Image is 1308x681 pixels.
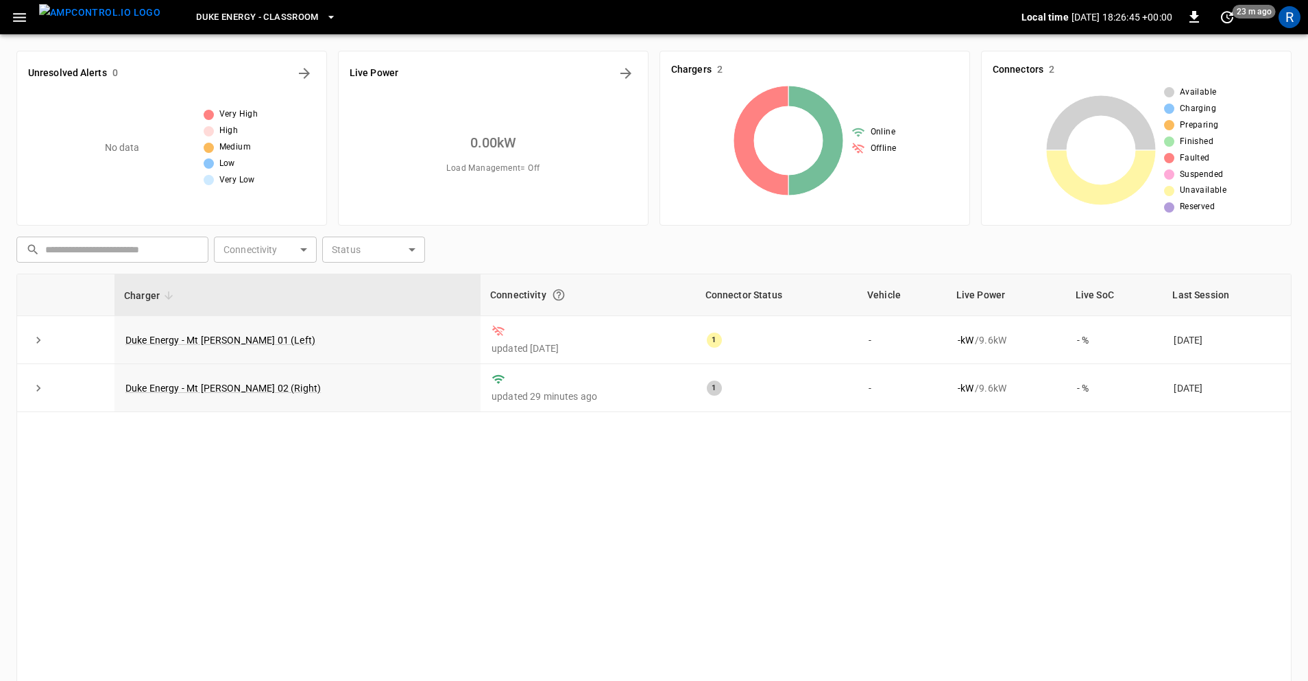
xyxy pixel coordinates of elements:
[1180,102,1216,116] span: Charging
[492,342,685,355] p: updated [DATE]
[871,142,897,156] span: Offline
[1163,274,1291,316] th: Last Session
[1163,364,1291,412] td: [DATE]
[707,381,722,396] div: 1
[125,383,321,394] a: Duke Energy - Mt [PERSON_NAME] 02 (Right)
[219,174,255,187] span: Very Low
[219,124,239,138] span: High
[219,141,251,154] span: Medium
[1066,274,1163,316] th: Live SoC
[1066,316,1163,364] td: - %
[1216,6,1238,28] button: set refresh interval
[858,316,947,364] td: -
[1180,184,1226,198] span: Unavailable
[1180,119,1219,132] span: Preparing
[958,333,1055,347] div: / 9.6 kW
[196,10,319,25] span: Duke Energy - Classroom
[219,108,258,121] span: Very High
[39,4,160,21] img: ampcontrol.io logo
[124,287,178,304] span: Charger
[615,62,637,84] button: Energy Overview
[1066,364,1163,412] td: - %
[1163,316,1291,364] td: [DATE]
[671,62,712,77] h6: Chargers
[219,157,235,171] span: Low
[125,335,315,346] a: Duke Energy - Mt [PERSON_NAME] 01 (Left)
[947,274,1066,316] th: Live Power
[293,62,315,84] button: All Alerts
[1279,6,1300,28] div: profile-icon
[1233,5,1276,19] span: 23 m ago
[28,330,49,350] button: expand row
[858,364,947,412] td: -
[1071,10,1172,24] p: [DATE] 18:26:45 +00:00
[993,62,1043,77] h6: Connectors
[1049,62,1054,77] h6: 2
[191,4,342,31] button: Duke Energy - Classroom
[1180,168,1224,182] span: Suspended
[958,381,1055,395] div: / 9.6 kW
[112,66,118,81] h6: 0
[717,62,723,77] h6: 2
[350,66,398,81] h6: Live Power
[490,283,686,307] div: Connectivity
[546,283,571,307] button: Connection between the charger and our software.
[696,274,858,316] th: Connector Status
[1180,200,1215,214] span: Reserved
[858,274,947,316] th: Vehicle
[871,126,895,139] span: Online
[28,66,107,81] h6: Unresolved Alerts
[707,333,722,348] div: 1
[958,333,973,347] p: - kW
[492,390,685,403] p: updated 29 minutes ago
[446,162,540,176] span: Load Management = Off
[105,141,140,155] p: No data
[470,132,517,154] h6: 0.00 kW
[1180,152,1210,165] span: Faulted
[28,378,49,398] button: expand row
[1180,86,1217,99] span: Available
[958,381,973,395] p: - kW
[1180,135,1213,149] span: Finished
[1021,10,1069,24] p: Local time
